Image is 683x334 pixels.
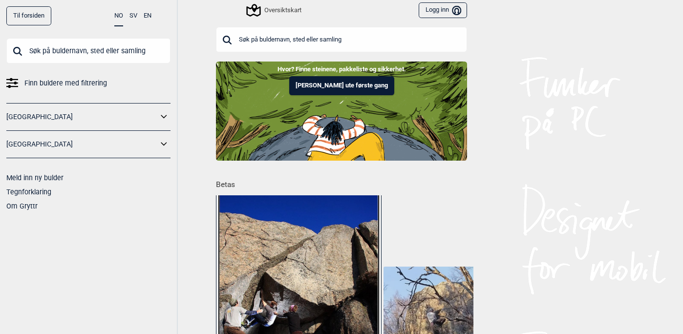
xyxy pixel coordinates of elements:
[248,4,301,16] div: Oversiktskart
[114,6,123,26] button: NO
[144,6,151,25] button: EN
[6,137,158,151] a: [GEOGRAPHIC_DATA]
[129,6,137,25] button: SV
[7,64,676,74] p: Hvor? Finne steinene, pakkeliste og sikkerhet.
[6,110,158,124] a: [GEOGRAPHIC_DATA]
[216,27,467,52] input: Søk på buldernavn, sted eller samling
[419,2,467,19] button: Logg inn
[6,174,64,182] a: Meld inn ny bulder
[6,188,51,196] a: Tegnforklaring
[6,6,51,25] a: Til forsiden
[24,76,107,90] span: Finn buldere med filtrering
[216,173,473,190] h1: Betas
[289,76,394,95] button: [PERSON_NAME] ute første gang
[216,62,467,160] img: Indoor to outdoor
[6,38,171,63] input: Søk på buldernavn, sted eller samling
[6,76,171,90] a: Finn buldere med filtrering
[6,202,38,210] a: Om Gryttr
